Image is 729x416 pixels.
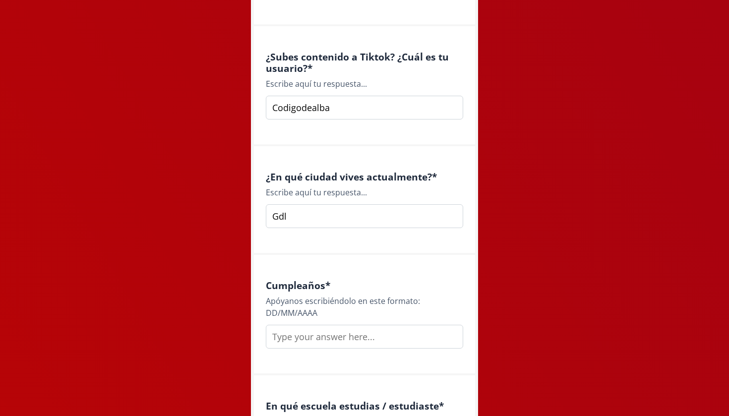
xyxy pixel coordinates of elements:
h4: En qué escuela estudias / estudiaste * [266,400,463,412]
div: Apóyanos escribiéndolo en este formato: DD/MM/AAAA [266,295,463,319]
input: Type your answer here... [266,96,463,119]
input: Type your answer here... [266,204,463,228]
h4: ¿Subes contenido a Tiktok? ¿Cuál es tu usuario? * [266,51,463,74]
h4: Cumpleaños * [266,280,463,291]
h4: ¿En qué ciudad vives actualmente? * [266,171,463,182]
div: Escribe aquí tu respuesta... [266,78,463,90]
div: Escribe aquí tu respuesta... [266,186,463,198]
input: Type your answer here... [266,325,463,349]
